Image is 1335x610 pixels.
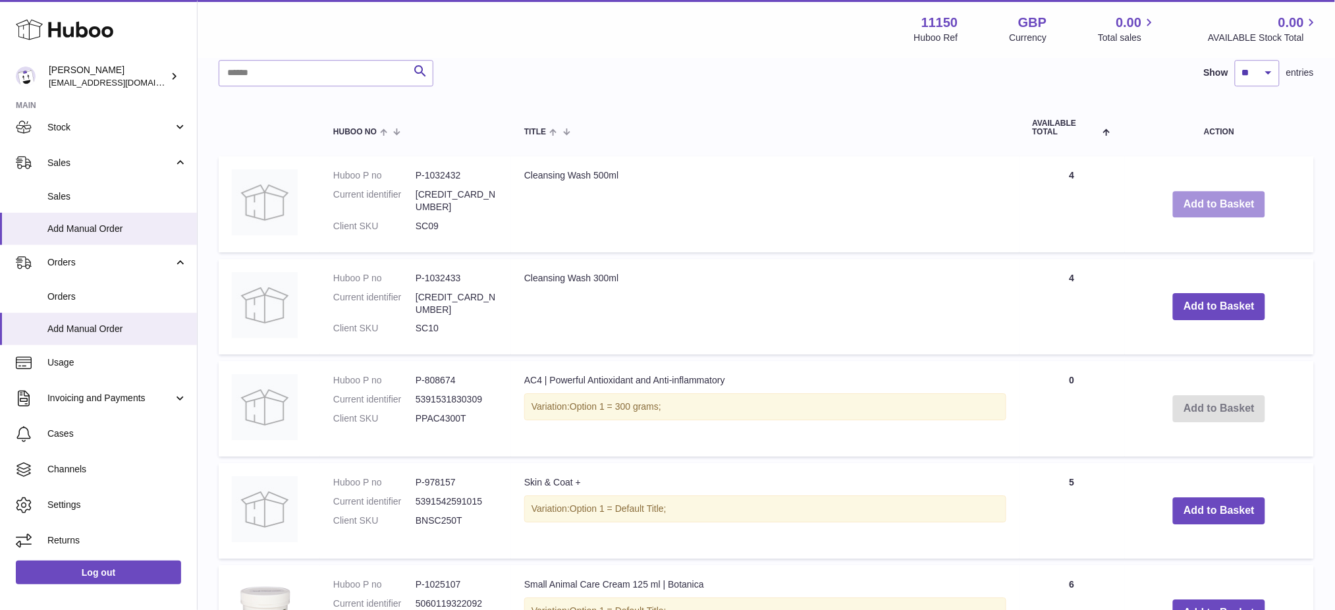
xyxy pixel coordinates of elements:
[416,597,498,610] dd: 5060119322092
[1020,361,1125,457] td: 0
[47,428,187,440] span: Cases
[511,463,1020,559] td: Skin & Coat +
[333,220,416,233] dt: Client SKU
[416,322,498,335] dd: SC10
[16,561,181,584] a: Log out
[1010,32,1047,44] div: Currency
[570,401,661,412] span: Option 1 = 300 grams;
[333,393,416,406] dt: Current identifier
[1278,14,1304,32] span: 0.00
[1020,463,1125,559] td: 5
[416,495,498,508] dd: 5391542591015
[416,291,498,316] dd: [CREDIT_CARD_NUMBER]
[47,356,187,369] span: Usage
[1208,14,1319,44] a: 0.00 AVAILABLE Stock Total
[1098,32,1157,44] span: Total sales
[333,291,416,316] dt: Current identifier
[1173,497,1265,524] button: Add to Basket
[1020,156,1125,252] td: 4
[416,514,498,527] dd: BNSC250T
[333,476,416,489] dt: Huboo P no
[416,188,498,213] dd: [CREDIT_CARD_NUMBER]
[49,64,167,89] div: [PERSON_NAME]
[333,412,416,425] dt: Client SKU
[1173,191,1265,218] button: Add to Basket
[1033,119,1101,136] span: AVAILABLE Total
[333,578,416,591] dt: Huboo P no
[524,393,1006,420] div: Variation:
[47,190,187,203] span: Sales
[511,361,1020,457] td: AC4 | Powerful Antioxidant and Anti-inflammatory
[416,272,498,285] dd: P-1032433
[416,412,498,425] dd: PPAC4300T
[47,256,173,269] span: Orders
[511,156,1020,252] td: Cleansing Wash 500ml
[1125,106,1314,150] th: Action
[333,374,416,387] dt: Huboo P no
[333,188,416,213] dt: Current identifier
[47,499,187,511] span: Settings
[524,128,546,136] span: Title
[16,67,36,86] img: internalAdmin-11150@internal.huboo.com
[1286,67,1314,79] span: entries
[232,476,298,542] img: Skin & Coat +
[333,272,416,285] dt: Huboo P no
[333,514,416,527] dt: Client SKU
[1208,32,1319,44] span: AVAILABLE Stock Total
[511,259,1020,355] td: Cleansing Wash 300ml
[416,169,498,182] dd: P-1032432
[232,374,298,440] img: AC4 | Powerful Antioxidant and Anti-inflammatory
[416,393,498,406] dd: 5391531830309
[49,77,194,88] span: [EMAIL_ADDRESS][DOMAIN_NAME]
[47,392,173,404] span: Invoicing and Payments
[333,169,416,182] dt: Huboo P no
[1204,67,1228,79] label: Show
[333,495,416,508] dt: Current identifier
[333,597,416,610] dt: Current identifier
[47,534,187,547] span: Returns
[47,463,187,476] span: Channels
[47,157,173,169] span: Sales
[524,495,1006,522] div: Variation:
[1173,293,1265,320] button: Add to Basket
[232,272,298,338] img: Cleansing Wash 300ml
[333,322,416,335] dt: Client SKU
[1116,14,1142,32] span: 0.00
[416,476,498,489] dd: P-978157
[47,223,187,235] span: Add Manual Order
[416,374,498,387] dd: P-808674
[1020,259,1125,355] td: 4
[416,220,498,233] dd: SC09
[47,291,187,303] span: Orders
[914,32,958,44] div: Huboo Ref
[416,578,498,591] dd: P-1025107
[1018,14,1047,32] strong: GBP
[47,323,187,335] span: Add Manual Order
[921,14,958,32] strong: 11150
[333,128,377,136] span: Huboo no
[570,503,667,514] span: Option 1 = Default Title;
[47,121,173,134] span: Stock
[1098,14,1157,44] a: 0.00 Total sales
[232,169,298,235] img: Cleansing Wash 500ml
